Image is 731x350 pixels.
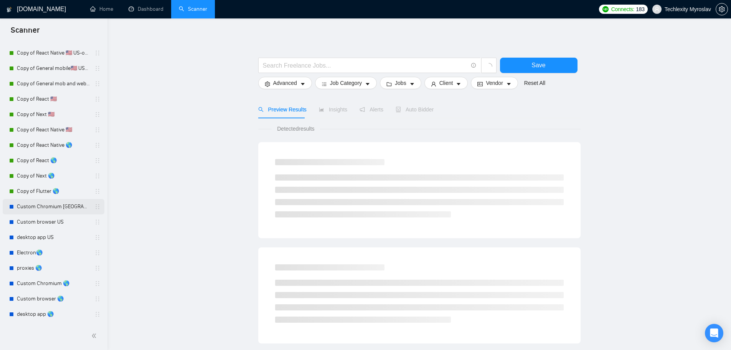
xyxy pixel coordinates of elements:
span: holder [94,96,101,102]
span: holder [94,81,101,87]
span: holder [94,296,101,302]
span: Save [531,60,545,70]
span: info-circle [471,63,476,68]
a: homeHome [90,6,113,12]
span: area-chart [319,107,324,112]
span: bars [322,81,327,87]
a: Copy of React Native 🇺🇸 [17,122,90,138]
a: Custom Chromium 🌎 [17,276,90,291]
span: Client [439,79,453,87]
span: caret-down [409,81,415,87]
span: holder [94,158,101,164]
span: Vendor [486,79,503,87]
div: Open Intercom Messenger [705,324,723,342]
span: notification [360,107,365,112]
a: Copy of General mob and web🇺🇸 US-only - to be done [17,76,90,91]
button: userClientcaret-down [424,77,468,89]
a: Copy of React 🌎 [17,153,90,168]
span: Alerts [360,106,383,113]
a: Copy of General mobile🇺🇸 US-only [17,61,90,76]
span: Preview Results [258,106,307,113]
a: searchScanner [179,6,207,12]
input: Search Freelance Jobs... [263,61,468,70]
span: caret-down [456,81,461,87]
span: loading [485,63,492,70]
span: holder [94,65,101,71]
span: Connects: [611,5,634,13]
a: Copy of Flutter 🌎 [17,184,90,199]
button: settingAdvancedcaret-down [258,77,312,89]
a: Custom browser US [17,214,90,230]
a: desktop app US [17,230,90,245]
span: holder [94,280,101,287]
span: robot [396,107,401,112]
span: holder [94,50,101,56]
span: double-left [91,332,99,340]
a: Copy of React Native 🇺🇸 US-only [17,45,90,61]
button: barsJob Categorycaret-down [315,77,377,89]
span: holder [94,234,101,241]
span: caret-down [506,81,512,87]
span: Advanced [273,79,297,87]
a: setting [716,6,728,12]
span: holder [94,311,101,317]
span: holder [94,173,101,179]
a: dashboardDashboard [129,6,163,12]
span: setting [265,81,270,87]
span: holder [94,127,101,133]
span: user [654,7,660,12]
span: Insights [319,106,347,113]
a: desktop app 🌎 [17,307,90,322]
button: folderJobscaret-down [380,77,421,89]
span: Auto Bidder [396,106,434,113]
span: holder [94,250,101,256]
img: logo [7,3,12,16]
span: Jobs [395,79,406,87]
span: caret-down [300,81,305,87]
span: holder [94,265,101,271]
span: caret-down [365,81,370,87]
span: user [431,81,436,87]
a: proxies 🌎 [17,260,90,276]
span: Scanner [5,25,46,41]
a: Custom browser 🌎 [17,291,90,307]
span: holder [94,188,101,194]
span: 183 [636,5,644,13]
span: folder [386,81,392,87]
span: holder [94,204,101,210]
a: Electron🌎 [17,245,90,260]
a: Copy of Next 🌎 [17,168,90,184]
button: idcardVendorcaret-down [471,77,518,89]
a: Copy of React 🇺🇸 [17,91,90,107]
button: Save [500,58,578,73]
span: holder [94,219,101,225]
img: upwork-logo.png [602,6,609,12]
span: idcard [477,81,483,87]
span: holder [94,111,101,118]
a: Copy of Next 🇺🇸 [17,107,90,122]
a: Custom Chromium [GEOGRAPHIC_DATA] [17,199,90,214]
span: Detected results [272,124,320,133]
a: Copy of React Native 🌎 [17,138,90,153]
a: Reset All [524,79,545,87]
span: search [258,107,264,112]
button: setting [716,3,728,15]
span: holder [94,142,101,148]
span: Job Category [330,79,362,87]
